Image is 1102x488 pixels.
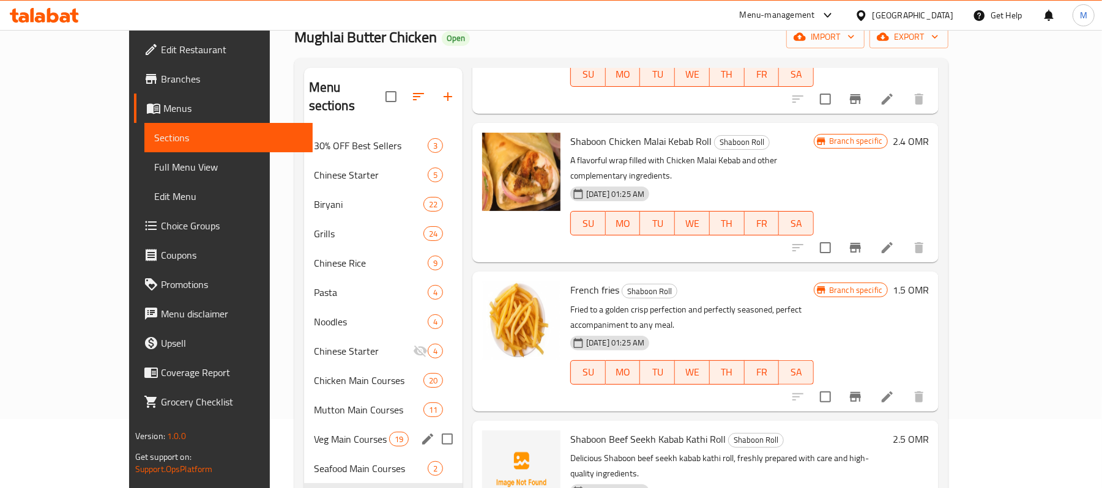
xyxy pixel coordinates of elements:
[167,428,186,444] span: 1.0.0
[710,211,745,235] button: TH
[135,428,165,444] span: Version:
[304,424,463,454] div: Veg Main Courses19edit
[813,384,838,410] span: Select to update
[389,432,409,446] div: items
[728,433,784,448] div: Shaboon Roll
[640,360,675,385] button: TU
[304,395,463,424] div: Mutton Main Courses11
[419,430,437,448] button: edit
[606,211,641,235] button: MO
[428,138,443,153] div: items
[134,240,313,270] a: Coupons
[154,160,303,174] span: Full Menu View
[893,133,929,150] h6: 2.4 OMR
[428,463,442,475] span: 2
[314,226,423,241] span: Grills
[161,306,303,321] span: Menu disclaimer
[645,65,670,83] span: TU
[314,373,423,388] span: Chicken Main Courses
[428,285,443,300] div: items
[796,29,855,45] span: import
[144,152,313,182] a: Full Menu View
[134,387,313,416] a: Grocery Checklist
[570,451,888,481] p: Delicious Shaboon beef seekh kabab kathi roll, freshly prepared with care and high-quality ingred...
[314,256,428,270] span: Chinese Rice
[873,9,953,22] div: [GEOGRAPHIC_DATA]
[786,26,865,48] button: import
[779,62,814,87] button: SA
[428,344,443,358] div: items
[428,346,442,357] span: 4
[745,62,780,87] button: FR
[750,363,775,381] span: FR
[570,430,726,448] span: Shaboon Beef Seekh Kabab Kathi Roll
[640,62,675,87] button: TU
[423,226,443,241] div: items
[314,461,428,476] span: Seafood Main Courses
[570,360,606,385] button: SU
[645,215,670,232] span: TU
[880,240,895,255] a: Edit menu item
[314,168,428,182] div: Chinese Starter
[309,78,385,115] h2: Menu sections
[841,233,870,262] button: Branch-specific-item
[715,363,740,381] span: TH
[880,92,895,106] a: Edit menu item
[134,64,313,94] a: Branches
[680,65,705,83] span: WE
[570,132,712,150] span: Shaboon Chicken Malai Kebab Roll
[304,307,463,336] div: Noodles4
[314,344,413,358] span: Chinese Starter
[841,382,870,412] button: Branch-specific-item
[813,86,838,112] span: Select to update
[294,23,437,51] span: Mughlai Butter Chicken
[304,336,463,366] div: Chinese Starter4
[428,256,443,270] div: items
[879,29,939,45] span: export
[576,65,601,83] span: SU
[824,284,887,296] span: Branch specific
[424,375,442,386] span: 20
[606,62,641,87] button: MO
[1080,9,1087,22] span: M
[904,233,934,262] button: delete
[869,26,948,48] button: export
[750,215,775,232] span: FR
[428,316,442,328] span: 4
[161,394,303,409] span: Grocery Checklist
[570,62,606,87] button: SU
[482,133,560,211] img: Shaboon Chicken Malai Kebab Roll
[304,190,463,219] div: Biryani22
[904,84,934,114] button: delete
[680,215,705,232] span: WE
[314,138,428,153] span: 30% OFF Best Sellers
[784,363,809,381] span: SA
[581,337,649,349] span: [DATE] 01:25 AM
[570,281,619,299] span: French fries
[314,197,423,212] div: Biryani
[135,449,192,465] span: Get support on:
[611,215,636,232] span: MO
[784,215,809,232] span: SA
[314,402,423,417] span: Mutton Main Courses
[161,277,303,292] span: Promotions
[880,390,895,404] a: Edit menu item
[893,281,929,298] h6: 1.5 OMR
[729,433,783,447] span: Shaboon Roll
[576,363,601,381] span: SU
[675,211,710,235] button: WE
[570,302,814,333] p: Fried to a golden crisp perfection and perfectly seasoned, perfect accompaniment to any meal.
[424,199,442,210] span: 22
[134,299,313,328] a: Menu disclaimer
[161,336,303,350] span: Upsell
[570,211,606,235] button: SU
[314,314,428,329] div: Noodles
[606,360,641,385] button: MO
[715,65,740,83] span: TH
[304,131,463,160] div: 30% OFF Best Sellers3
[622,284,677,298] span: Shaboon Roll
